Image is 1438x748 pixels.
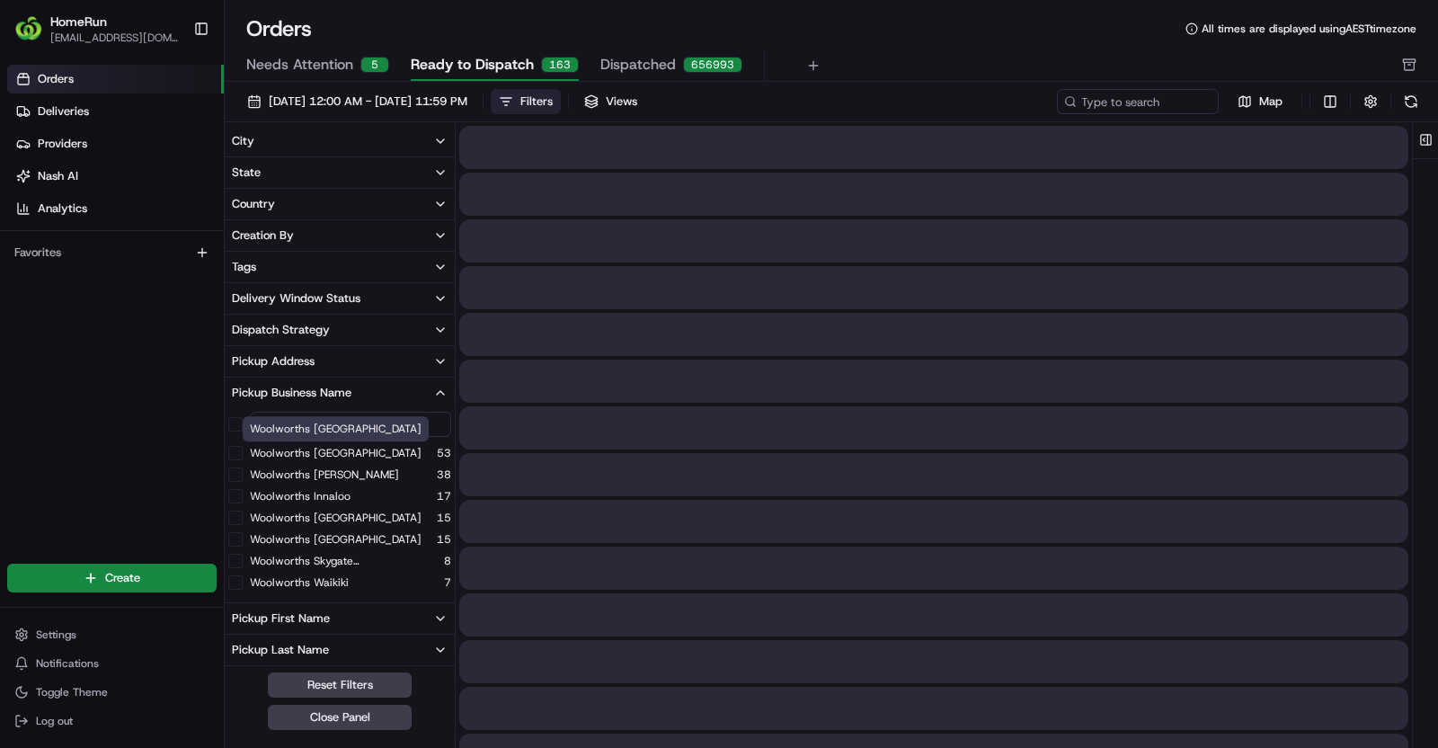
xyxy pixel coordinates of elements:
button: Map [1226,91,1294,112]
button: Pickup Address [225,346,455,377]
div: 5 [360,57,389,73]
span: 8 [444,554,451,568]
button: HomeRun [50,13,107,31]
a: Analytics [7,194,224,223]
button: Create [7,564,217,592]
button: Pickup Last Name [225,635,455,665]
span: Pylon [179,305,217,318]
span: Dispatched [600,54,676,76]
div: 163 [541,57,579,73]
label: Woolworths [GEOGRAPHIC_DATA] [250,532,422,547]
button: State [225,157,455,188]
button: Toggle Theme [7,680,217,705]
img: HomeRun [14,14,43,43]
span: 53 [437,446,451,460]
label: Woolworths Skygate ([GEOGRAPHIC_DATA]) [250,554,437,568]
span: Providers [38,136,87,152]
a: 📗Knowledge Base [11,254,145,286]
button: Refresh [1398,89,1424,114]
span: Map [1259,93,1283,110]
div: 656993 [683,57,742,73]
span: 7 [444,575,451,590]
button: Reset Filters [268,672,412,698]
span: 17 [437,489,451,503]
div: Filters [520,93,553,110]
h1: Orders [246,14,312,43]
button: Close Panel [268,705,412,730]
label: Woolworths Waikiki [250,575,349,590]
span: Settings [36,628,76,642]
button: Dispatch Strategy [225,315,455,345]
p: Welcome 👋 [18,72,327,101]
input: Clear [47,116,297,135]
div: State [232,165,261,181]
label: Woolworths [GEOGRAPHIC_DATA] [250,511,422,525]
button: Views [576,89,645,114]
span: 15 [437,511,451,525]
button: Creation By [225,220,455,251]
div: We're available if you need us! [61,190,227,204]
span: [DATE] 12:00 AM - [DATE] 11:59 PM [269,93,467,110]
a: Orders [7,65,224,93]
div: Favorites [7,238,217,267]
input: Type to search [1057,89,1219,114]
a: Powered byPylon [127,304,217,318]
img: Nash [18,18,54,54]
span: Knowledge Base [36,261,138,279]
div: 💻 [152,263,166,277]
label: Woolworths [PERSON_NAME] [250,467,399,482]
img: 1736555255976-a54dd68f-1ca7-489b-9aae-adbdc363a1c4 [18,172,50,204]
button: Tags [225,252,455,282]
button: HomeRunHomeRun[EMAIL_ADDRESS][DOMAIN_NAME] [7,7,186,50]
span: Toggle Theme [36,685,108,699]
span: API Documentation [170,261,288,279]
div: Dispatch Strategy [232,322,330,338]
span: 15 [437,532,451,547]
div: Delivery Window Status [232,290,360,307]
div: Woolworths [GEOGRAPHIC_DATA] [243,416,429,441]
span: Nash AI [38,168,78,184]
a: 💻API Documentation [145,254,296,286]
button: Country [225,189,455,219]
div: Pickup First Name [232,610,330,627]
button: [DATE] 12:00 AM - [DATE] 11:59 PM [239,89,475,114]
button: City [225,126,455,156]
span: Orders [38,71,74,87]
span: Notifications [36,656,99,671]
button: Pickup First Name [225,603,455,634]
a: Providers [7,129,224,158]
div: Pickup Address [232,353,315,370]
label: Woolworths [GEOGRAPHIC_DATA] [250,446,422,460]
button: Delivery Window Status [225,283,455,314]
div: Pickup Last Name [232,642,329,658]
a: Deliveries [7,97,224,126]
button: [EMAIL_ADDRESS][DOMAIN_NAME] [50,31,179,45]
div: Start new chat [61,172,295,190]
span: Deliveries [38,103,89,120]
span: Ready to Dispatch [411,54,534,76]
span: All times are displayed using AEST timezone [1202,22,1416,36]
span: Log out [36,714,73,728]
div: Pickup Business Name [232,385,351,401]
div: Country [232,196,275,212]
div: Creation By [232,227,294,244]
label: Woolworths Innaloo [250,489,351,503]
span: Needs Attention [246,54,353,76]
button: Pickup Business Name [225,378,455,408]
span: Views [606,93,637,110]
button: Log out [7,708,217,734]
span: Create [105,570,140,586]
button: Notifications [7,651,217,676]
a: Nash AI [7,162,224,191]
div: City [232,133,254,149]
span: Analytics [38,200,87,217]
